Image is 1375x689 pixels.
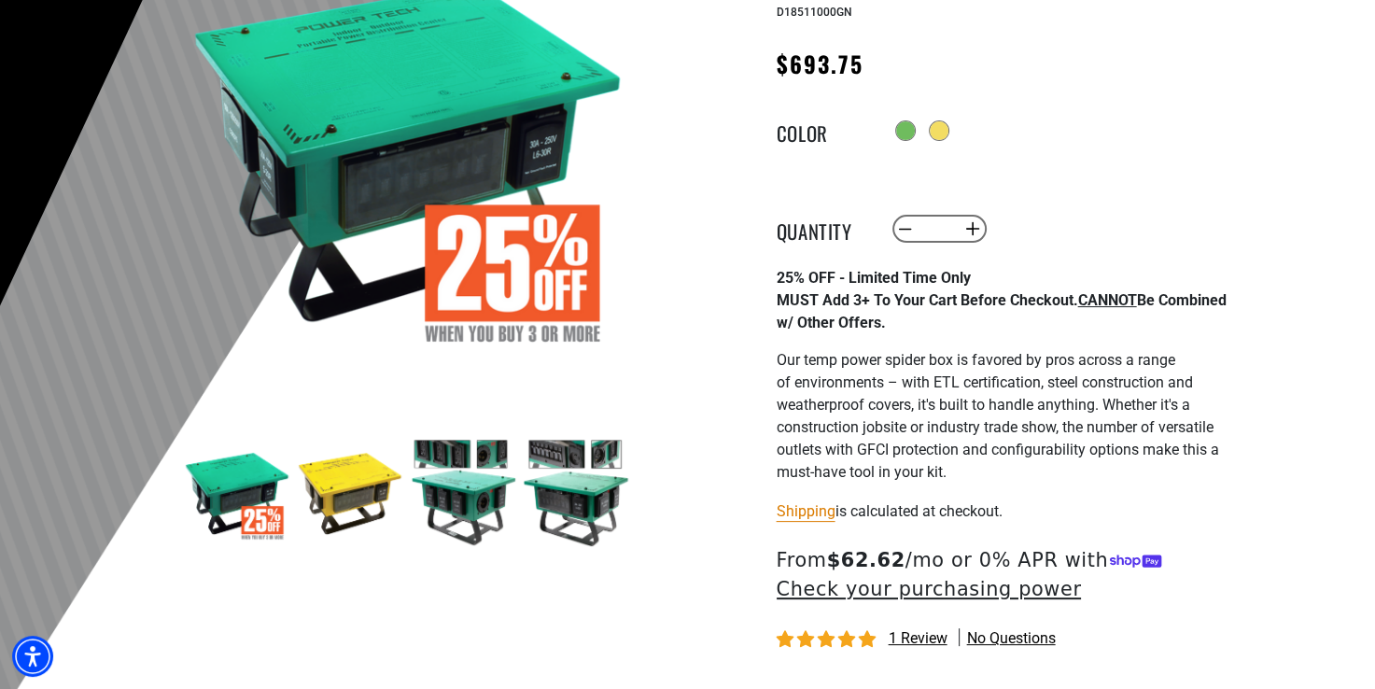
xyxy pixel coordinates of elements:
[522,439,630,547] img: green
[777,631,879,649] span: 5.00 stars
[409,439,517,547] img: green
[777,499,1234,524] div: is calculated at checkout.
[777,291,1227,331] strong: MUST Add 3+ To Your Cart Before Checkout. Be Combined w/ Other Offers.
[777,267,1234,484] div: Page 1
[12,636,53,677] div: Accessibility Menu
[1078,291,1137,309] span: CANNOT
[777,269,971,287] strong: 25% OFF - Limited Time Only
[777,119,870,143] legend: Color
[777,47,864,80] span: $693.75
[967,628,1056,649] span: No questions
[777,217,870,241] label: Quantity
[777,6,852,19] span: D18511000GN
[296,439,404,547] img: yellow
[889,629,947,647] span: 1 review
[777,351,1219,481] span: Our temp power spider box is favored by pros across a range of environments – with ETL certificat...
[777,502,835,520] a: Shipping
